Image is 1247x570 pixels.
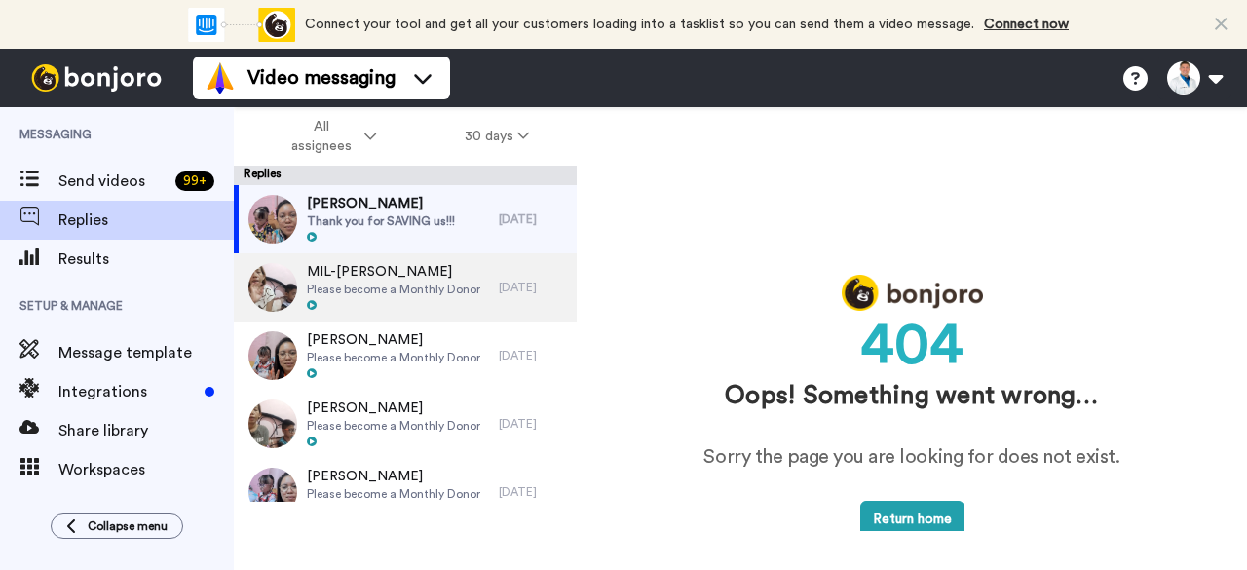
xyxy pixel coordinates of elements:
div: 404 [635,311,1189,368]
a: MIL-[PERSON_NAME]Please become a Monthly Donor[DATE] [234,253,577,322]
a: Return home [860,513,964,526]
a: [PERSON_NAME]Thank you for SAVING us!!![DATE] [234,185,577,253]
span: Connect your tool and get all your customers loading into a tasklist so you can send them a video... [305,18,974,31]
span: Please become a Monthly Donor [307,350,480,365]
span: Replies [58,209,234,232]
button: Return home [860,501,964,538]
span: Share library [58,419,234,442]
div: [DATE] [499,416,567,432]
span: Send videos [58,170,168,193]
div: animation [188,8,295,42]
button: 30 days [421,119,574,154]
div: [DATE] [499,348,567,363]
div: Oops! Something went wrong… [635,378,1189,414]
div: [DATE] [499,484,567,500]
div: [DATE] [499,280,567,295]
span: Thank you for SAVING us!!! [307,213,455,229]
span: Results [58,247,234,271]
a: Return home [635,501,1189,538]
div: Replies [234,166,577,185]
img: vm-color.svg [205,62,236,94]
span: [PERSON_NAME] [307,330,480,350]
button: All assignees [238,109,421,164]
img: 884b6932-046d-4a6f-88fb-6b8485325e3b-thumb.jpg [248,468,297,516]
a: [PERSON_NAME]Please become a Monthly Donor[DATE] [234,322,577,390]
div: Sorry the page you are looking for does not exist. [662,443,1160,472]
a: Connect now [984,18,1069,31]
span: Workspaces [58,458,234,481]
a: [PERSON_NAME]Please become a Monthly Donor[DATE] [234,458,577,526]
img: 2037e48c-39fc-4ddf-a4a8-e67ab4ac14fd-thumb.jpg [248,263,297,312]
span: Message template [58,341,234,364]
span: All assignees [282,117,360,156]
span: Please become a Monthly Donor [307,418,480,434]
div: 99 + [175,171,214,191]
span: Collapse menu [88,518,168,534]
img: logo_full.png [842,275,983,311]
div: [DATE] [499,211,567,227]
span: MIL-[PERSON_NAME] [307,262,480,282]
img: a4335107-551e-4859-98f1-cf83023e92a9-thumb.jpg [248,399,297,448]
span: Video messaging [247,64,396,92]
span: Please become a Monthly Donor [307,486,480,502]
img: 5f741211-7705-453e-8ae4-495ff771a9e2-thumb.jpg [248,331,297,380]
a: [PERSON_NAME]Please become a Monthly Donor[DATE] [234,390,577,458]
span: Integrations [58,380,197,403]
img: bj-logo-header-white.svg [23,64,170,92]
img: 2ecab436-153c-4a44-8138-8d12d6438bb0-thumb.jpg [248,195,297,244]
span: Please become a Monthly Donor [307,282,480,297]
span: [PERSON_NAME] [307,399,480,418]
button: Collapse menu [51,513,183,539]
span: [PERSON_NAME] [307,467,480,486]
span: [PERSON_NAME] [307,194,455,213]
